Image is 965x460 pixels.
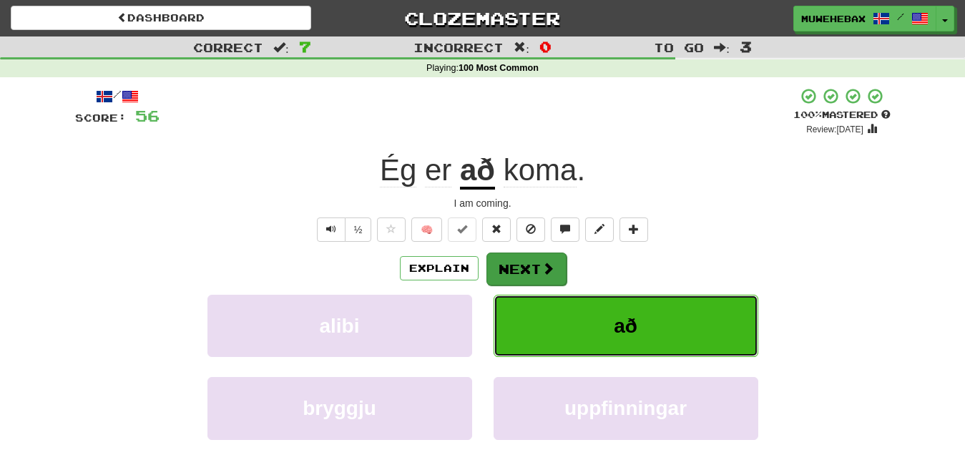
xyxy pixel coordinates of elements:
span: 7 [299,38,311,55]
span: er [425,153,451,187]
button: að [494,295,758,357]
button: bryggju [207,377,472,439]
button: Set this sentence to 100% Mastered (alt+m) [448,217,476,242]
button: Explain [400,256,479,280]
span: 0 [539,38,552,55]
span: : [273,41,289,54]
div: I am coming. [75,196,891,210]
span: Ég [380,153,416,187]
a: muwehebax / [793,6,936,31]
a: Dashboard [11,6,311,30]
u: að [460,153,495,190]
span: / [897,11,904,21]
button: Reset to 0% Mastered (alt+r) [482,217,511,242]
span: bryggju [303,397,376,419]
span: 3 [740,38,752,55]
small: Review: [DATE] [806,124,863,134]
button: Ignore sentence (alt+i) [516,217,545,242]
span: uppfinningar [564,397,687,419]
button: uppfinningar [494,377,758,439]
span: alibi [319,315,359,337]
span: Correct [193,40,263,54]
span: : [714,41,730,54]
strong: 100 Most Common [459,63,539,73]
span: Incorrect [413,40,504,54]
span: 100 % [793,109,822,120]
span: muwehebax [801,12,866,25]
button: Add to collection (alt+a) [619,217,648,242]
span: 56 [135,107,160,124]
button: Discuss sentence (alt+u) [551,217,579,242]
span: koma [504,153,577,187]
button: Favorite sentence (alt+f) [377,217,406,242]
a: Clozemaster [333,6,633,31]
button: alibi [207,295,472,357]
button: Play sentence audio (ctl+space) [317,217,346,242]
span: Score: [75,112,127,124]
button: Edit sentence (alt+d) [585,217,614,242]
span: : [514,41,529,54]
button: Next [486,253,567,285]
button: 🧠 [411,217,442,242]
button: ½ [345,217,372,242]
span: . [495,153,585,187]
div: Mastered [793,109,891,122]
span: To go [654,40,704,54]
span: að [614,315,637,337]
div: / [75,87,160,105]
div: Text-to-speech controls [314,217,372,242]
